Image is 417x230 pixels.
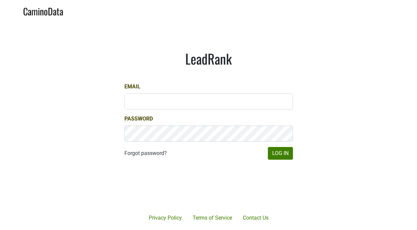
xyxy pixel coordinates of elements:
[124,83,140,91] label: Email
[187,211,237,225] a: Terms of Service
[268,147,293,160] button: Log In
[23,3,63,18] a: CaminoData
[124,115,153,123] label: Password
[143,211,187,225] a: Privacy Policy
[124,51,293,67] h1: LeadRank
[237,211,274,225] a: Contact Us
[124,149,167,157] a: Forgot password?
